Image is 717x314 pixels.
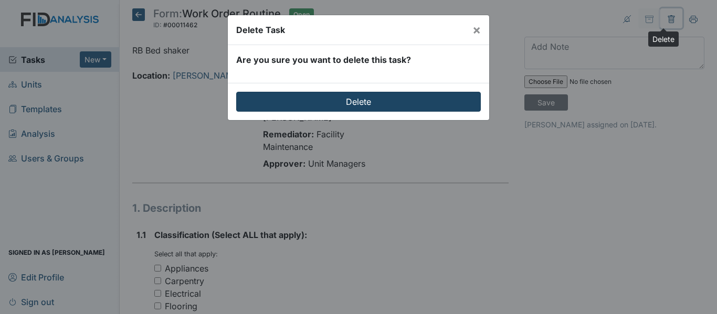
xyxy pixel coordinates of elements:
strong: Are you sure you want to delete this task? [236,55,411,65]
span: × [472,22,481,37]
div: Delete Task [236,24,285,36]
button: Close [464,15,489,45]
input: Delete [236,92,481,112]
div: Delete [648,31,679,47]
